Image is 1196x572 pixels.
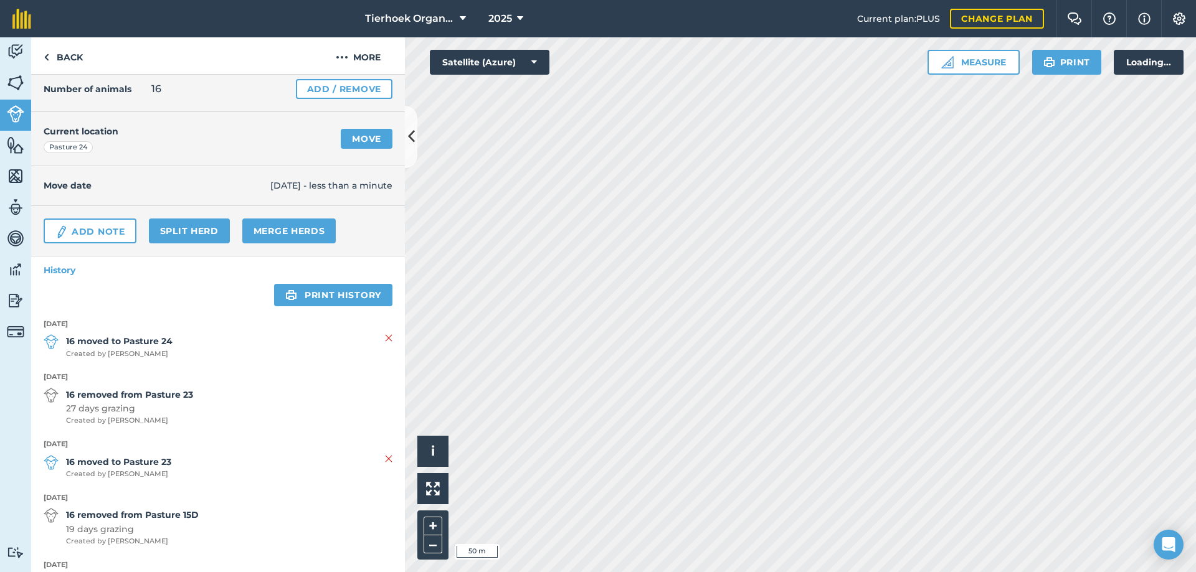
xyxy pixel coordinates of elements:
button: More [311,37,405,74]
img: svg+xml;base64,PHN2ZyB4bWxucz0iaHR0cDovL3d3dy53My5vcmcvMjAwMC9zdmciIHdpZHRoPSI1NiIgaGVpZ2h0PSI2MC... [7,136,24,154]
h4: Current location [44,124,118,138]
span: Created by [PERSON_NAME] [66,469,171,480]
img: Two speech bubbles overlapping with the left bubble in the forefront [1067,12,1082,25]
img: svg+xml;base64,PHN2ZyB4bWxucz0iaHR0cDovL3d3dy53My5vcmcvMjAwMC9zdmciIHdpZHRoPSIxNyIgaGVpZ2h0PSIxNy... [1138,11,1151,26]
img: svg+xml;base64,PHN2ZyB4bWxucz0iaHR0cDovL3d3dy53My5vcmcvMjAwMC9zdmciIHdpZHRoPSIyMCIgaGVpZ2h0PSIyNC... [336,50,348,65]
div: Open Intercom Messenger [1154,530,1184,560]
a: Split herd [149,218,230,243]
strong: [DATE] [44,372,392,383]
span: Created by [PERSON_NAME] [66,415,193,426]
h4: Move date [44,179,270,192]
img: svg+xml;base64,PD94bWwgdmVyc2lvbj0iMS4wIiBlbmNvZGluZz0idXRmLTgiPz4KPCEtLSBHZW5lcmF0b3I6IEFkb2JlIE... [7,546,24,558]
img: svg+xml;base64,PD94bWwgdmVyc2lvbj0iMS4wIiBlbmNvZGluZz0idXRmLTgiPz4KPCEtLSBHZW5lcmF0b3I6IEFkb2JlIE... [7,198,24,217]
span: Created by [PERSON_NAME] [66,536,199,547]
strong: 16 moved to Pasture 23 [66,455,171,469]
button: Print [1032,50,1102,75]
strong: 16 removed from Pasture 23 [66,388,193,401]
img: svg+xml;base64,PD94bWwgdmVyc2lvbj0iMS4wIiBlbmNvZGluZz0idXRmLTgiPz4KPCEtLSBHZW5lcmF0b3I6IEFkb2JlIE... [44,455,59,470]
a: Add Note [44,218,136,243]
span: 27 days grazing [66,401,193,415]
a: Merge Herds [242,218,336,243]
a: Add / Remove [296,79,392,99]
img: svg+xml;base64,PD94bWwgdmVyc2lvbj0iMS4wIiBlbmNvZGluZz0idXRmLTgiPz4KPCEtLSBHZW5lcmF0b3I6IEFkb2JlIE... [7,260,24,279]
img: fieldmargin Logo [12,9,31,29]
a: Print history [274,284,392,306]
strong: [DATE] [44,319,392,330]
button: Satellite (Azure) [430,50,549,75]
img: svg+xml;base64,PHN2ZyB4bWxucz0iaHR0cDovL3d3dy53My5vcmcvMjAwMC9zdmciIHdpZHRoPSIyMiIgaGVpZ2h0PSIzMC... [385,451,392,466]
a: Back [31,37,95,74]
img: svg+xml;base64,PD94bWwgdmVyc2lvbj0iMS4wIiBlbmNvZGluZz0idXRmLTgiPz4KPCEtLSBHZW5lcmF0b3I6IEFkb2JlIE... [55,225,69,240]
a: Move [341,129,392,149]
strong: [DATE] [44,439,392,450]
img: A question mark icon [1102,12,1117,25]
img: svg+xml;base64,PHN2ZyB4bWxucz0iaHR0cDovL3d3dy53My5vcmcvMjAwMC9zdmciIHdpZHRoPSIxOSIgaGVpZ2h0PSIyNC... [285,288,297,302]
div: Pasture 24 [44,141,93,154]
strong: [DATE] [44,492,392,504]
h4: Number of animals [44,82,131,96]
img: svg+xml;base64,PD94bWwgdmVyc2lvbj0iMS4wIiBlbmNvZGluZz0idXRmLTgiPz4KPCEtLSBHZW5lcmF0b3I6IEFkb2JlIE... [44,388,59,403]
span: 19 days grazing [66,522,199,536]
span: Created by [PERSON_NAME] [66,349,173,360]
img: svg+xml;base64,PHN2ZyB4bWxucz0iaHR0cDovL3d3dy53My5vcmcvMjAwMC9zdmciIHdpZHRoPSI1NiIgaGVpZ2h0PSI2MC... [7,73,24,92]
img: A cog icon [1172,12,1187,25]
img: svg+xml;base64,PD94bWwgdmVyc2lvbj0iMS4wIiBlbmNvZGluZz0idXRmLTgiPz4KPCEtLSBHZW5lcmF0b3I6IEFkb2JlIE... [7,229,24,248]
strong: 16 moved to Pasture 24 [66,334,173,348]
img: svg+xml;base64,PHN2ZyB4bWxucz0iaHR0cDovL3d3dy53My5vcmcvMjAwMC9zdmciIHdpZHRoPSIxOSIgaGVpZ2h0PSIyNC... [1043,55,1055,70]
img: svg+xml;base64,PD94bWwgdmVyc2lvbj0iMS4wIiBlbmNvZGluZz0idXRmLTgiPz4KPCEtLSBHZW5lcmF0b3I6IEFkb2JlIE... [7,42,24,61]
img: Four arrows, one pointing top left, one top right, one bottom right and the last bottom left [426,482,440,495]
img: svg+xml;base64,PD94bWwgdmVyc2lvbj0iMS4wIiBlbmNvZGluZz0idXRmLTgiPz4KPCEtLSBHZW5lcmF0b3I6IEFkb2JlIE... [7,291,24,310]
img: svg+xml;base64,PHN2ZyB4bWxucz0iaHR0cDovL3d3dy53My5vcmcvMjAwMC9zdmciIHdpZHRoPSI5IiBoZWlnaHQ9IjI0Ii... [44,50,49,65]
a: Change plan [950,9,1044,29]
span: Tierhoek Organic Farm [365,11,455,26]
span: i [431,443,435,459]
a: History [31,256,405,284]
img: svg+xml;base64,PD94bWwgdmVyc2lvbj0iMS4wIiBlbmNvZGluZz0idXRmLTgiPz4KPCEtLSBHZW5lcmF0b3I6IEFkb2JlIE... [7,105,24,123]
img: Ruler icon [941,56,954,68]
strong: 16 removed from Pasture 15D [66,508,199,522]
strong: [DATE] [44,560,392,571]
div: Loading... [1114,50,1184,75]
img: svg+xml;base64,PHN2ZyB4bWxucz0iaHR0cDovL3d3dy53My5vcmcvMjAwMC9zdmciIHdpZHRoPSIyMiIgaGVpZ2h0PSIzMC... [385,331,392,345]
span: 2025 [488,11,512,26]
button: Measure [928,50,1020,75]
span: Current plan : PLUS [857,12,940,26]
span: [DATE] - less than a minute [270,179,392,192]
button: – [424,535,442,553]
button: + [424,517,442,535]
img: svg+xml;base64,PHN2ZyB4bWxucz0iaHR0cDovL3d3dy53My5vcmcvMjAwMC9zdmciIHdpZHRoPSI1NiIgaGVpZ2h0PSI2MC... [7,167,24,185]
img: svg+xml;base64,PD94bWwgdmVyc2lvbj0iMS4wIiBlbmNvZGluZz0idXRmLTgiPz4KPCEtLSBHZW5lcmF0b3I6IEFkb2JlIE... [44,334,59,349]
span: 16 [151,82,161,96]
img: svg+xml;base64,PD94bWwgdmVyc2lvbj0iMS4wIiBlbmNvZGluZz0idXRmLTgiPz4KPCEtLSBHZW5lcmF0b3I6IEFkb2JlIE... [7,323,24,340]
img: svg+xml;base64,PD94bWwgdmVyc2lvbj0iMS4wIiBlbmNvZGluZz0idXRmLTgiPz4KPCEtLSBHZW5lcmF0b3I6IEFkb2JlIE... [44,508,59,523]
button: i [417,436,448,467]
